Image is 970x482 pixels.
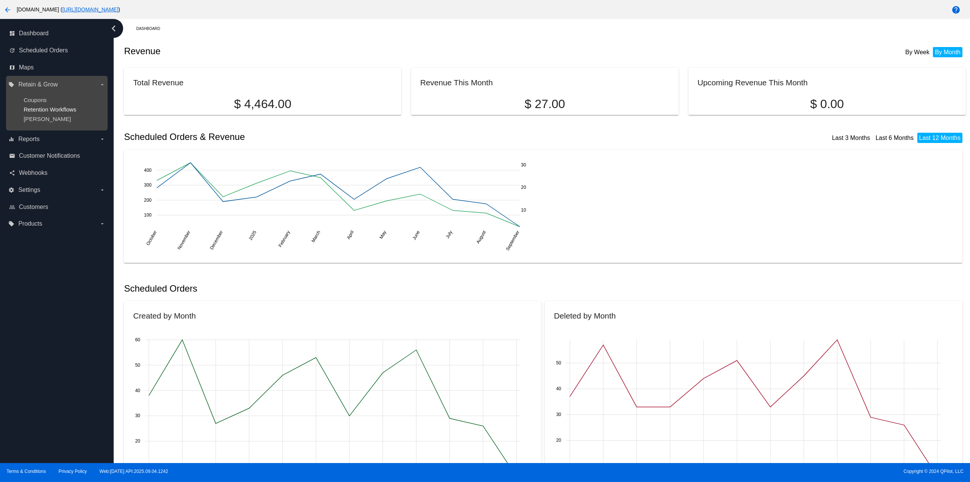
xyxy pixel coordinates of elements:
[3,5,12,14] mat-icon: arrow_back
[9,153,15,159] i: email
[124,46,545,57] h2: Revenue
[9,201,105,213] a: people_outline Customers
[19,204,48,210] span: Customers
[19,152,80,159] span: Customer Notifications
[420,78,493,87] h2: Revenue This Month
[99,187,105,193] i: arrow_drop_down
[491,469,964,474] span: Copyright © 2024 QPilot, LLC
[521,185,526,190] text: 20
[135,388,141,393] text: 40
[124,283,545,294] h2: Scheduled Orders
[100,469,168,474] a: Web:[DATE] API:2025.09.04.1242
[9,61,105,74] a: map Maps
[9,44,105,57] a: update Scheduled Orders
[505,229,521,251] text: September
[99,221,105,227] i: arrow_drop_down
[144,167,152,173] text: 400
[9,170,15,176] i: share
[832,135,870,141] a: Last 3 Months
[135,363,141,368] text: 50
[9,150,105,162] a: email Customer Notifications
[209,229,224,250] text: December
[18,136,39,143] span: Reports
[277,229,291,248] text: February
[521,207,526,213] text: 10
[411,229,421,241] text: June
[18,187,40,193] span: Settings
[62,6,118,13] a: [URL][DOMAIN_NAME]
[9,64,15,71] i: map
[9,27,105,39] a: dashboard Dashboard
[23,106,76,113] a: Retention Workflows
[9,47,15,53] i: update
[144,212,152,218] text: 100
[19,170,47,176] span: Webhooks
[951,5,961,14] mat-icon: help
[133,311,196,320] h2: Created by Month
[445,229,454,239] text: July
[135,413,141,419] text: 30
[8,187,14,193] i: settings
[420,97,670,111] p: $ 27.00
[136,23,167,35] a: Dashboard
[133,78,183,87] h2: Total Revenue
[556,386,562,392] text: 40
[346,229,355,240] text: April
[476,229,487,245] text: August
[23,97,47,103] a: Coupons
[698,78,808,87] h2: Upcoming Revenue This Month
[556,361,562,366] text: 50
[556,438,562,443] text: 20
[17,6,120,13] span: [DOMAIN_NAME] ( )
[144,197,152,203] text: 200
[133,97,392,111] p: $ 4,464.00
[8,221,14,227] i: local_offer
[99,82,105,88] i: arrow_drop_down
[19,64,34,71] span: Maps
[145,229,158,246] text: October
[135,439,141,444] text: 20
[8,136,14,142] i: equalizer
[6,469,46,474] a: Terms & Conditions
[59,469,87,474] a: Privacy Policy
[903,47,931,57] li: By Week
[8,82,14,88] i: local_offer
[521,162,526,167] text: 30
[933,47,962,57] li: By Month
[18,220,42,227] span: Products
[248,229,258,241] text: 2025
[919,135,961,141] a: Last 12 Months
[698,97,957,111] p: $ 0.00
[9,167,105,179] a: share Webhooks
[556,412,562,418] text: 30
[19,47,68,54] span: Scheduled Orders
[19,30,48,37] span: Dashboard
[135,337,141,342] text: 60
[9,204,15,210] i: people_outline
[108,22,120,35] i: chevron_left
[124,132,545,142] h2: Scheduled Orders & Revenue
[99,136,105,142] i: arrow_drop_down
[177,229,192,250] text: November
[23,116,71,122] a: [PERSON_NAME]
[876,135,914,141] a: Last 6 Months
[311,229,322,243] text: March
[144,182,152,188] text: 300
[18,81,58,88] span: Retain & Grow
[554,311,616,320] h2: Deleted by Month
[379,229,387,240] text: May
[9,30,15,36] i: dashboard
